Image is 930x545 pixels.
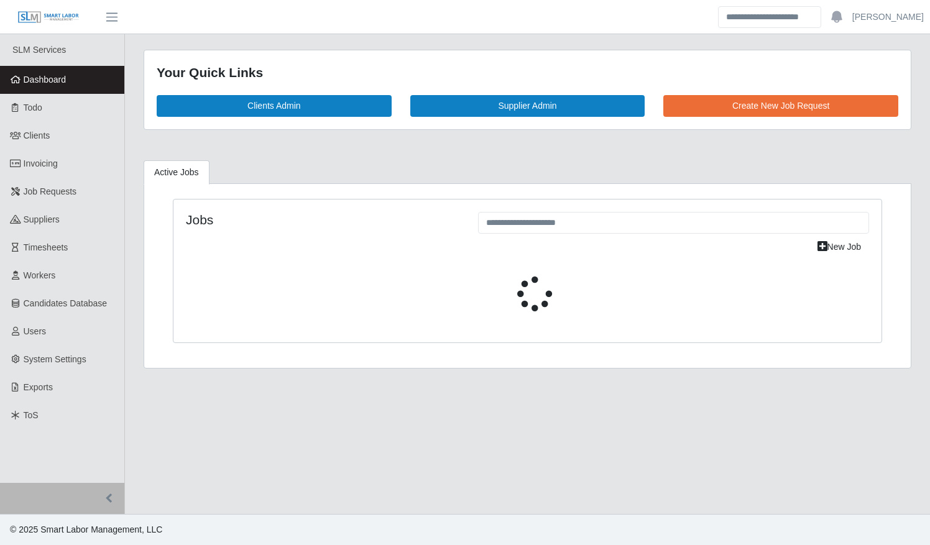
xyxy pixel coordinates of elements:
span: System Settings [24,354,86,364]
span: Clients [24,131,50,140]
span: Workers [24,270,56,280]
span: SLM Services [12,45,66,55]
span: Timesheets [24,242,68,252]
span: ToS [24,410,39,420]
a: Supplier Admin [410,95,645,117]
img: SLM Logo [17,11,80,24]
span: © 2025 Smart Labor Management, LLC [10,524,162,534]
span: Dashboard [24,75,67,85]
span: Exports [24,382,53,392]
span: Job Requests [24,186,77,196]
a: New Job [809,236,869,258]
a: Create New Job Request [663,95,898,117]
span: Candidates Database [24,298,108,308]
span: Suppliers [24,214,60,224]
a: Active Jobs [144,160,209,185]
span: Todo [24,103,42,112]
a: Clients Admin [157,95,392,117]
div: Your Quick Links [157,63,898,83]
span: Users [24,326,47,336]
a: [PERSON_NAME] [852,11,924,24]
input: Search [718,6,821,28]
span: Invoicing [24,158,58,168]
h4: Jobs [186,212,459,227]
